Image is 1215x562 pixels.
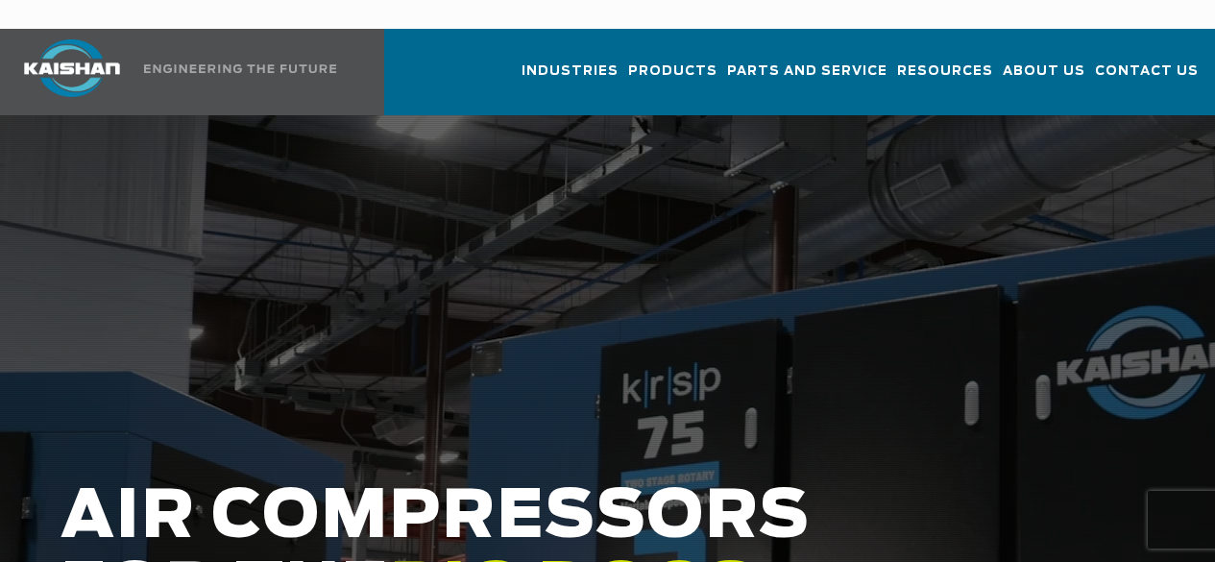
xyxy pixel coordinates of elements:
a: About Us [1003,46,1085,111]
span: Products [628,61,717,83]
span: About Us [1003,61,1085,83]
span: Industries [522,61,619,83]
a: Contact Us [1095,46,1199,111]
img: Engineering the future [144,64,336,73]
a: Resources [897,46,993,111]
a: Industries [522,46,619,111]
span: Contact Us [1095,61,1199,83]
span: Parts and Service [727,61,887,83]
span: Resources [897,61,993,83]
a: Products [628,46,717,111]
a: Parts and Service [727,46,887,111]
